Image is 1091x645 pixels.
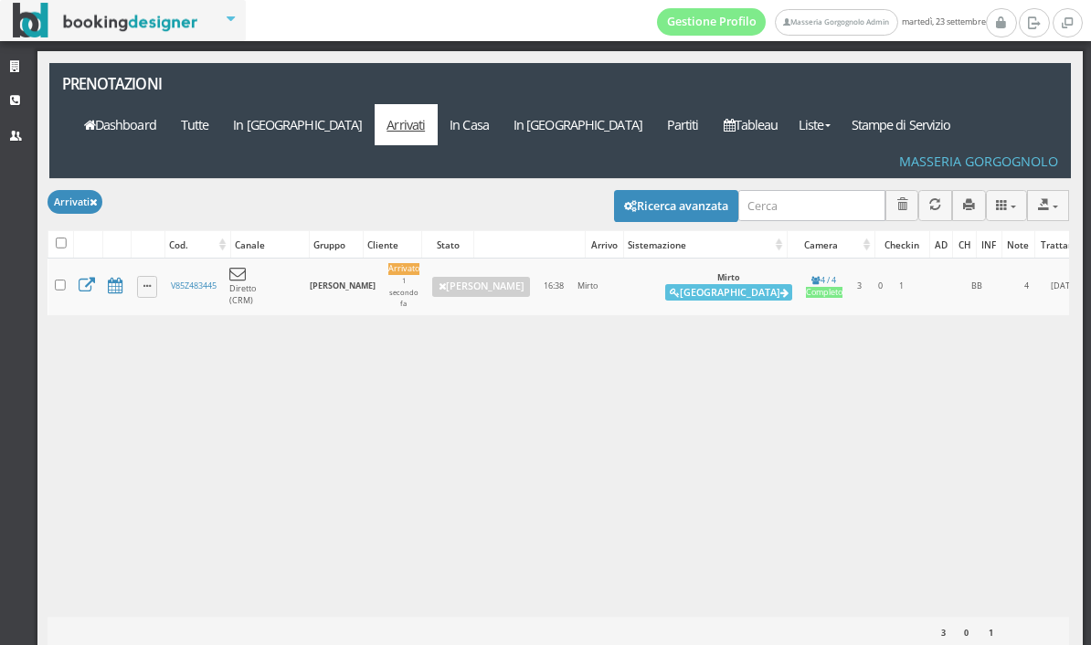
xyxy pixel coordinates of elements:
[438,104,502,145] a: In Casa
[665,284,792,301] button: [GEOGRAPHIC_DATA]
[1027,190,1069,220] button: Export
[890,258,913,315] td: 1
[49,63,238,104] a: Prenotazioni
[389,276,418,309] small: 1 secondo fa
[918,190,952,220] button: Aggiorna
[223,258,262,315] td: Diretto (CRM)
[536,258,571,315] td: 16:38
[422,232,473,258] div: Stato
[977,232,1001,258] div: INF
[364,232,421,258] div: Cliente
[48,190,102,213] button: Arrivati
[775,9,897,36] a: Masseria Gorgognolo Admin
[964,627,969,639] b: 0
[375,104,438,145] a: Arrivati
[221,104,375,145] a: In [GEOGRAPHIC_DATA]
[790,104,839,145] a: Liste
[788,232,874,258] div: Camera
[953,232,975,258] div: CH
[899,153,1058,169] h4: Masseria Gorgognolo
[711,104,790,145] a: Tableau
[657,8,767,36] a: Gestione Profilo
[1011,258,1042,315] td: 4
[614,190,738,221] button: Ricerca avanzata
[310,280,376,291] b: [PERSON_NAME]
[432,277,530,297] a: [PERSON_NAME]
[168,104,221,145] a: Tutte
[870,258,890,315] td: 0
[586,232,623,258] div: Arrivo
[165,232,230,258] div: Cod.
[943,258,1011,315] td: BB
[989,627,993,639] b: 1
[806,287,842,299] div: Completo
[171,280,217,291] a: V85Z483445
[13,3,198,38] img: BookingDesigner.com
[1002,232,1034,258] div: Note
[1042,258,1086,315] td: [DATE]
[388,263,419,275] div: Arrivato
[657,8,986,36] span: martedì, 23 settembre
[71,104,168,145] a: Dashboard
[624,232,787,258] div: Sistemazione
[930,232,952,258] div: AD
[571,258,659,315] td: Mirto
[839,104,963,145] a: Stampe di Servizio
[501,104,654,145] a: In [GEOGRAPHIC_DATA]
[738,190,885,220] input: Cerca
[806,274,842,299] a: 4 / 4Completo
[717,271,740,283] b: Mirto
[654,104,711,145] a: Partiti
[875,232,929,258] div: Checkin
[849,258,870,315] td: 3
[941,627,946,639] b: 3
[310,232,363,258] div: Gruppo
[231,232,309,258] div: Canale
